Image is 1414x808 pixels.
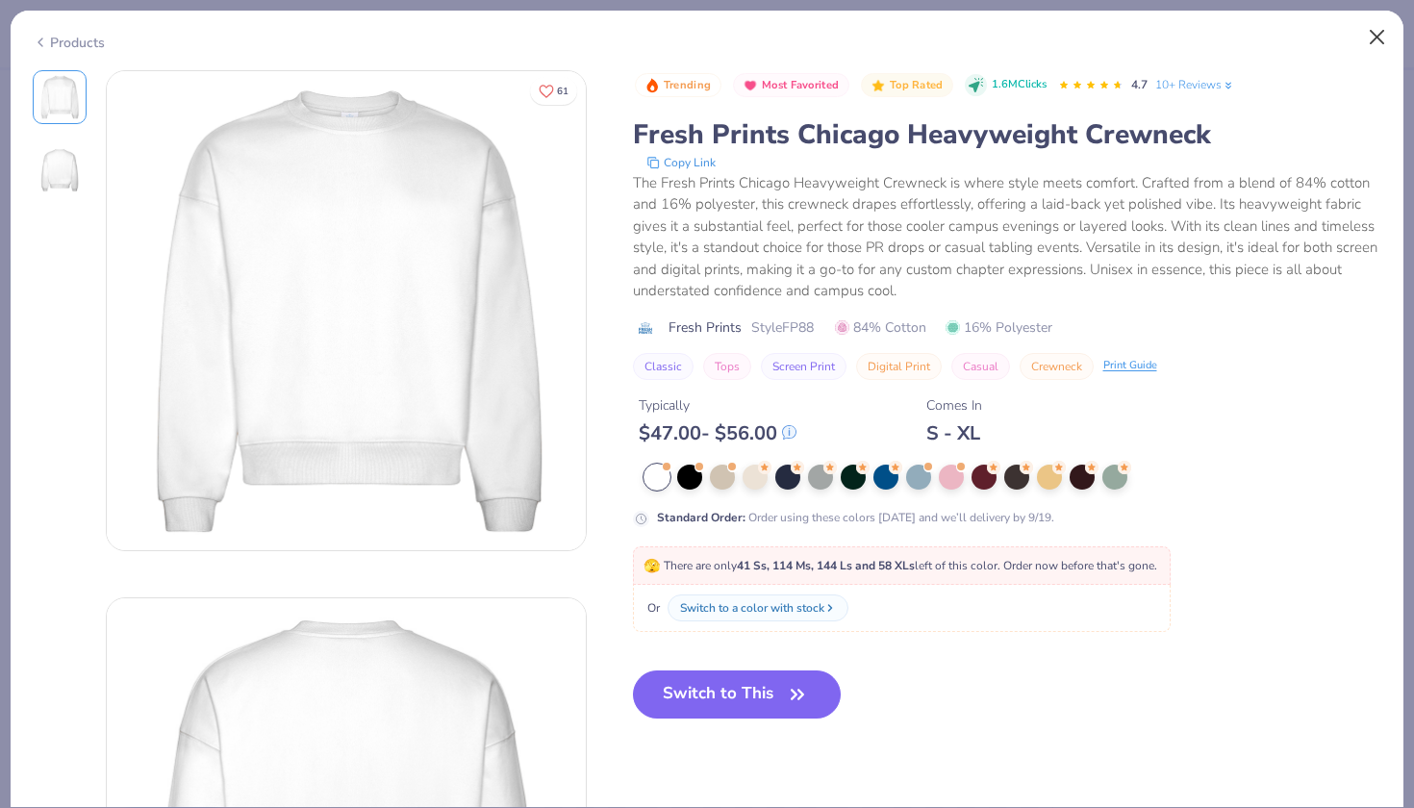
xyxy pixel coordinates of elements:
span: 🫣 [644,557,660,575]
button: Switch to This [633,670,842,719]
div: 4.7 Stars [1058,70,1124,101]
div: Products [33,33,105,53]
button: Digital Print [856,353,942,380]
button: Casual [951,353,1010,380]
span: Style FP88 [751,317,814,338]
img: Front [107,71,586,550]
button: Switch to a color with stock [668,594,848,621]
span: Top Rated [890,80,944,90]
button: copy to clipboard [641,153,721,172]
div: Print Guide [1103,358,1157,374]
span: There are only left of this color. Order now before that's gone. [644,558,1157,573]
span: Or [644,599,660,617]
strong: 41 Ss, 114 Ms, 144 Ls and 58 XLs [737,558,915,573]
a: 10+ Reviews [1155,76,1235,93]
img: brand logo [633,320,659,336]
button: Screen Print [761,353,846,380]
span: 61 [557,87,568,96]
div: Switch to a color with stock [680,599,824,617]
button: Badge Button [733,73,849,98]
button: Tops [703,353,751,380]
span: Fresh Prints [669,317,742,338]
span: 1.6M Clicks [992,77,1047,93]
img: Front [37,74,83,120]
button: Classic [633,353,694,380]
button: Like [530,77,577,105]
div: $ 47.00 - $ 56.00 [639,421,796,445]
div: Comes In [926,395,982,416]
div: Fresh Prints Chicago Heavyweight Crewneck [633,116,1382,153]
span: 84% Cotton [835,317,926,338]
span: 4.7 [1131,77,1148,92]
img: Top Rated sort [871,78,886,93]
div: S - XL [926,421,982,445]
span: Most Favorited [762,80,839,90]
div: The Fresh Prints Chicago Heavyweight Crewneck is where style meets comfort. Crafted from a blend ... [633,172,1382,302]
div: Typically [639,395,796,416]
button: Close [1359,19,1396,56]
div: Order using these colors [DATE] and we’ll delivery by 9/19. [657,509,1054,526]
strong: Standard Order : [657,510,745,525]
button: Badge Button [635,73,721,98]
button: Crewneck [1020,353,1094,380]
span: Trending [664,80,711,90]
img: Trending sort [644,78,660,93]
span: 16% Polyester [946,317,1052,338]
button: Badge Button [861,73,953,98]
img: Most Favorited sort [743,78,758,93]
img: Back [37,147,83,193]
